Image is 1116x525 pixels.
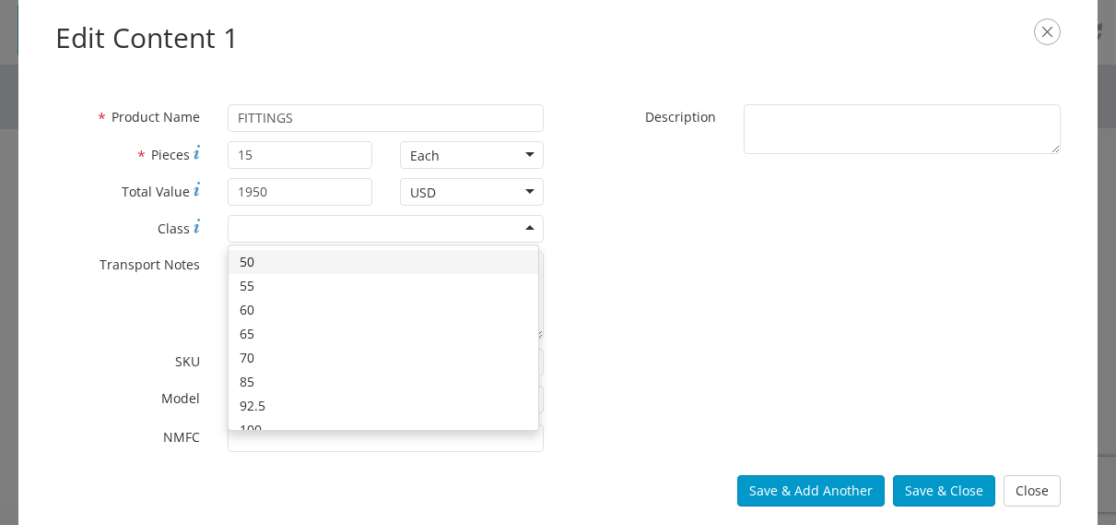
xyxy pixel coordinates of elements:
[410,184,436,202] div: USD
[112,108,200,125] span: Product Name
[1004,475,1061,507] button: Close
[229,418,539,442] div: 100
[229,298,539,322] div: 60
[229,370,539,394] div: 85
[163,428,200,446] span: NMFC
[161,389,200,407] span: Model
[737,475,885,507] button: Save & Add Another
[55,18,1061,58] h2: Edit Content 1
[410,147,440,165] div: Each
[100,256,200,273] span: Transport Notes
[175,352,200,370] span: SKU
[229,394,539,418] div: 92.5
[229,322,539,346] div: 65
[122,183,190,200] span: Total Value
[229,274,539,298] div: 55
[893,475,995,507] button: Save & Close
[645,108,716,125] span: Description
[229,250,539,274] div: 50
[229,346,539,370] div: 70
[158,220,190,237] span: Class
[151,146,190,163] span: Pieces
